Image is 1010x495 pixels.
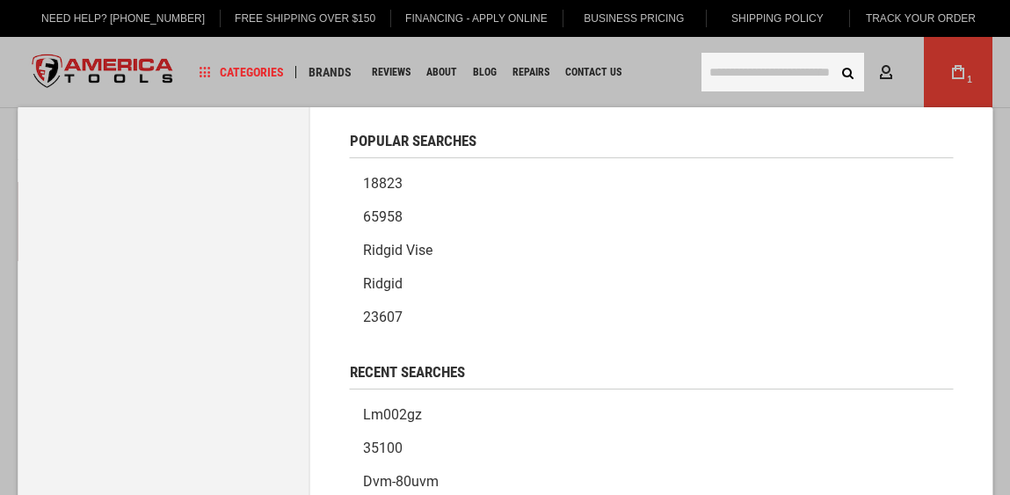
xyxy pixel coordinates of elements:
a: Ridgid vise [350,234,953,267]
span: Recent Searches [350,365,465,380]
a: lm002gz [350,398,953,432]
span: Popular Searches [350,134,476,149]
a: Brands [301,61,360,84]
span: Brands [309,66,352,78]
a: 65958 [350,200,953,234]
a: Ridgid [350,267,953,301]
button: Search [831,55,864,89]
a: 35100 [350,432,953,465]
a: Categories [192,61,292,84]
a: 18823 [350,167,953,200]
a: 23607 [350,301,953,334]
span: Categories [200,66,284,78]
